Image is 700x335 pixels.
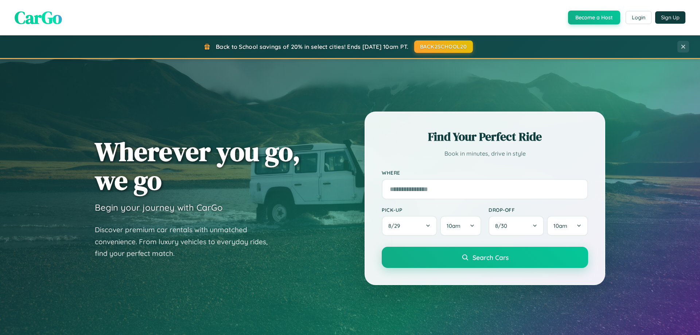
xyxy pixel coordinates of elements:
span: 8 / 29 [388,222,404,229]
button: 10am [440,216,481,236]
p: Discover premium car rentals with unmatched convenience. From luxury vehicles to everyday rides, ... [95,224,277,260]
button: 8/30 [489,216,544,236]
button: 8/29 [382,216,437,236]
button: BACK2SCHOOL20 [414,40,473,53]
button: 10am [547,216,588,236]
span: Search Cars [472,253,509,261]
p: Book in minutes, drive in style [382,148,588,159]
button: Become a Host [568,11,620,24]
label: Where [382,170,588,176]
span: 8 / 30 [495,222,511,229]
span: Back to School savings of 20% in select cities! Ends [DATE] 10am PT. [216,43,408,50]
span: CarGo [15,5,62,30]
h2: Find Your Perfect Ride [382,129,588,145]
span: 10am [553,222,567,229]
span: 10am [447,222,460,229]
h3: Begin your journey with CarGo [95,202,223,213]
label: Pick-up [382,207,481,213]
label: Drop-off [489,207,588,213]
h1: Wherever you go, we go [95,137,300,195]
button: Sign Up [655,11,685,24]
button: Login [626,11,652,24]
button: Search Cars [382,247,588,268]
